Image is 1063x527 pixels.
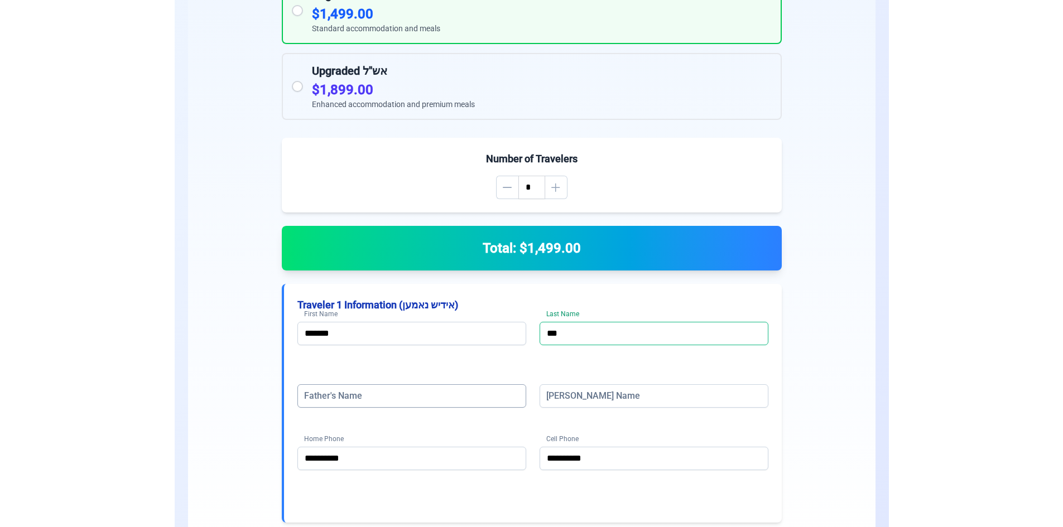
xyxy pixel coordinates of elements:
h2: Upgraded אש"ל [312,63,772,79]
p: $1,499.00 [312,5,772,23]
p: Standard accommodation and meals [312,23,772,34]
h4: Number of Travelers [295,151,768,167]
p: Enhanced accommodation and premium meals [312,99,772,110]
p: $1,899.00 [312,81,772,99]
h4: Traveler 1 Information (אידיש נאמען) [297,297,768,313]
h2: Total: $1,499.00 [295,239,768,257]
